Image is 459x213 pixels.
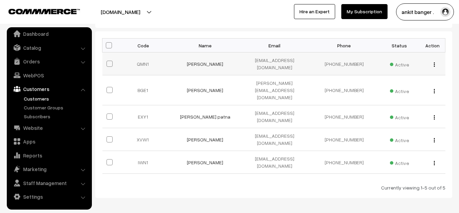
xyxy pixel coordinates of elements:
[309,151,379,174] td: [PHONE_NUMBER]
[22,113,89,120] a: Subscribers
[434,115,435,120] img: Menu
[9,9,80,14] img: COMMMERCE
[22,104,89,111] a: Customer Groups
[9,122,89,134] a: Website
[240,52,309,75] td: [EMAIL_ADDRESS][DOMAIN_NAME]
[440,7,450,17] img: user
[420,39,445,52] th: Action
[102,184,445,191] div: Currently viewing 1-5 out of 5
[9,177,89,189] a: Staff Management
[187,159,223,165] a: [PERSON_NAME]
[309,128,379,151] td: [PHONE_NUMBER]
[119,39,170,52] th: Code
[309,105,379,128] td: [PHONE_NUMBER]
[434,62,435,67] img: Menu
[309,75,379,105] td: [PHONE_NUMBER]
[294,4,335,19] a: Hire an Expert
[22,95,89,102] a: Customers
[390,59,409,68] span: Active
[240,105,309,128] td: [EMAIL_ADDRESS][DOMAIN_NAME]
[119,151,170,174] td: IWN1
[9,149,89,162] a: Reports
[9,69,89,81] a: WebPOS
[9,55,89,67] a: Orders
[240,151,309,174] td: [EMAIL_ADDRESS][DOMAIN_NAME]
[240,39,309,52] th: Email
[390,112,409,121] span: Active
[309,39,379,52] th: Phone
[77,3,164,20] button: [DOMAIN_NAME]
[9,191,89,203] a: Settings
[119,52,170,75] td: QMN1
[390,135,409,144] span: Active
[187,137,223,142] a: [PERSON_NAME]
[379,39,420,52] th: Status
[9,7,68,15] a: COMMMERCE
[390,158,409,167] span: Active
[170,39,240,52] th: Name
[187,61,223,67] a: [PERSON_NAME]
[240,128,309,151] td: [EMAIL_ADDRESS][DOMAIN_NAME]
[187,87,223,93] a: [PERSON_NAME]
[9,28,89,40] a: Dashboard
[119,128,170,151] td: XVW1
[9,163,89,175] a: Marketing
[9,135,89,148] a: Apps
[9,42,89,54] a: Catalog
[240,75,309,105] td: [PERSON_NAME][EMAIL_ADDRESS][DOMAIN_NAME]
[434,161,435,165] img: Menu
[434,89,435,93] img: Menu
[341,4,388,19] a: My Subscription
[9,83,89,95] a: Customers
[396,3,454,20] button: ankit banger .
[119,75,170,105] td: BGE1
[119,105,170,128] td: EXY1
[180,114,230,120] a: [PERSON_NAME] patna
[309,52,379,75] td: [PHONE_NUMBER]
[434,138,435,142] img: Menu
[390,86,409,95] span: Active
